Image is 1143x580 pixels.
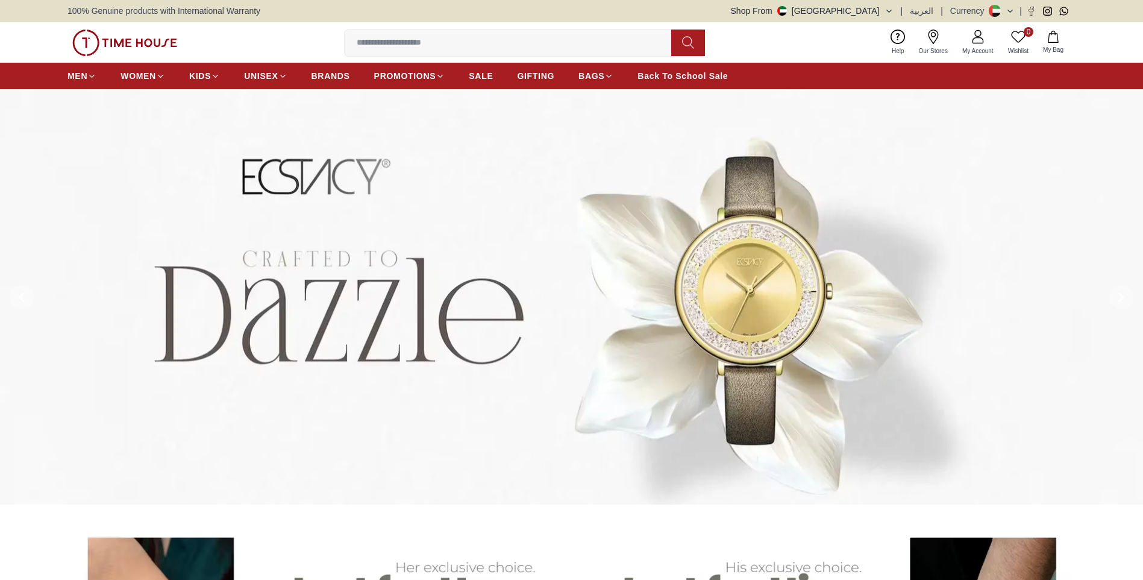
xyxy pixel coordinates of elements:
[121,65,165,87] a: WOMEN
[189,65,220,87] a: KIDS
[244,65,287,87] a: UNISEX
[517,70,554,82] span: GIFTING
[1036,28,1071,57] button: My Bag
[885,27,912,58] a: Help
[67,65,96,87] a: MEN
[469,65,493,87] a: SALE
[1043,7,1052,16] a: Instagram
[72,30,177,56] img: ...
[189,70,211,82] span: KIDS
[517,65,554,87] a: GIFTING
[1059,7,1068,16] a: Whatsapp
[777,6,787,16] img: United Arab Emirates
[941,5,943,17] span: |
[1001,27,1036,58] a: 0Wishlist
[910,5,933,17] button: العربية
[914,46,953,55] span: Our Stores
[1038,45,1068,54] span: My Bag
[912,27,955,58] a: Our Stores
[1024,27,1033,37] span: 0
[578,65,613,87] a: BAGS
[121,70,156,82] span: WOMEN
[67,70,87,82] span: MEN
[469,70,493,82] span: SALE
[950,5,989,17] div: Currency
[637,70,728,82] span: Back To School Sale
[731,5,894,17] button: Shop From[GEOGRAPHIC_DATA]
[578,70,604,82] span: BAGS
[312,70,350,82] span: BRANDS
[1027,7,1036,16] a: Facebook
[312,65,350,87] a: BRANDS
[957,46,998,55] span: My Account
[887,46,909,55] span: Help
[901,5,903,17] span: |
[637,65,728,87] a: Back To School Sale
[1003,46,1033,55] span: Wishlist
[374,65,445,87] a: PROMOTIONS
[374,70,436,82] span: PROMOTIONS
[1019,5,1022,17] span: |
[244,70,278,82] span: UNISEX
[67,5,260,17] span: 100% Genuine products with International Warranty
